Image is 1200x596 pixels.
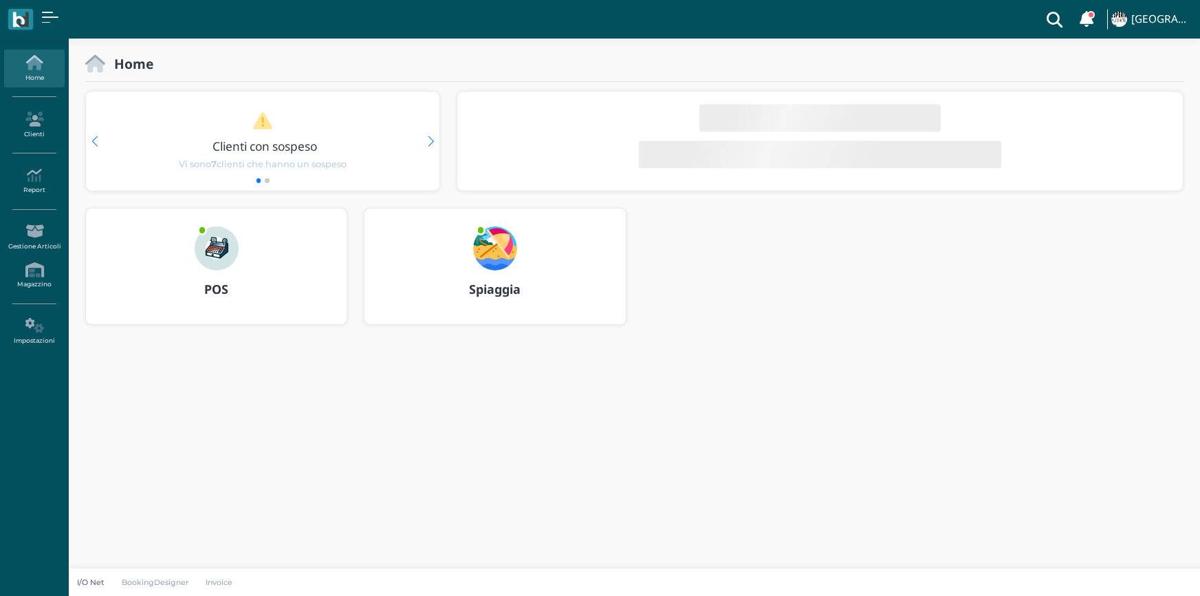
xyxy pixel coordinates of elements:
[4,106,64,144] a: Clienti
[4,312,64,350] a: Impostazioni
[115,140,416,153] h3: Clienti con sospeso
[364,208,626,341] a: ... Spiaggia
[4,218,64,256] a: Gestione Articoli
[112,111,413,171] a: Clienti con sospeso Vi sono7clienti che hanno un sospeso
[1102,553,1188,584] iframe: Help widget launcher
[86,92,439,191] div: 1 / 2
[211,159,217,169] b: 7
[195,226,239,270] img: ...
[469,281,521,297] b: Spiaggia
[1109,3,1192,36] a: ... [GEOGRAPHIC_DATA]
[91,136,98,147] div: Previous slide
[4,257,64,295] a: Magazzino
[4,162,64,200] a: Report
[12,12,28,28] img: logo
[473,226,517,270] img: ...
[428,136,434,147] div: Next slide
[1111,12,1126,27] img: ...
[4,50,64,87] a: Home
[1131,14,1192,25] h4: [GEOGRAPHIC_DATA]
[204,281,228,297] b: POS
[85,208,347,341] a: ... POS
[105,56,153,71] h2: Home
[179,158,347,171] span: Vi sono clienti che hanno un sospeso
